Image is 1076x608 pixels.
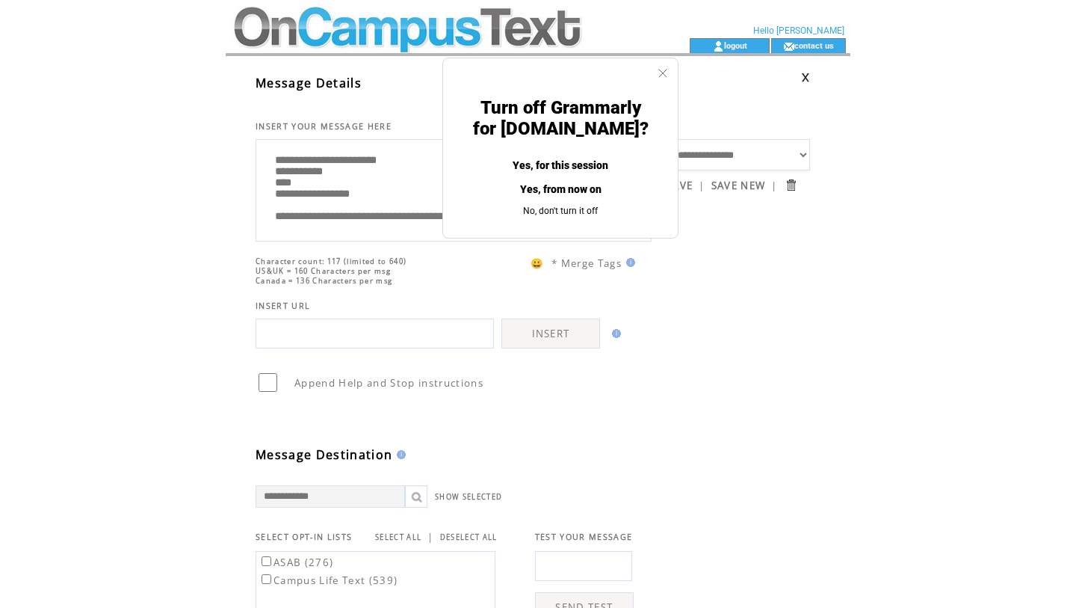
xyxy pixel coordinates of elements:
a: SHOW SELECTED [435,492,502,502]
a: contact us [794,40,834,50]
span: INSERT URL [256,301,310,311]
textarea: To enrich screen reader interactions, please activate Accessibility in Grammarly extension settings [264,144,643,233]
img: help.gif [392,450,406,459]
input: Campus Life Text (539) [262,574,271,584]
span: Hello [PERSON_NAME] [753,25,844,36]
a: DESELECT ALL [440,532,498,542]
input: Submit [784,178,798,192]
span: Message Destination [256,446,392,463]
span: * Merge Tags [551,257,622,270]
label: ASAB (276) [259,556,333,569]
img: help.gif [607,329,621,338]
a: SAVE NEW [711,179,766,192]
a: SAVE [667,179,693,192]
span: | [699,179,705,192]
span: Canada = 136 Characters per msg [256,276,392,286]
span: 😀 [531,257,544,270]
span: INSERT YOUR MESSAGE HERE [256,121,392,132]
a: INSERT [501,319,600,348]
span: Character count: 117 (limited to 640) [256,257,406,266]
img: account_icon.gif [713,40,724,52]
span: | [771,179,777,192]
img: contact_us_icon.gif [783,40,794,52]
span: SELECT OPT-IN LISTS [256,532,352,542]
span: | [427,530,433,544]
span: Append Help and Stop instructions [294,376,483,390]
span: Message Details [256,75,362,91]
label: Campus Life Text (539) [259,574,398,587]
input: ASAB (276) [262,556,271,566]
img: help.gif [622,258,635,267]
span: US&UK = 160 Characters per msg [256,266,391,276]
a: SELECT ALL [375,532,421,542]
a: logout [724,40,747,50]
span: TEST YOUR MESSAGE [535,532,633,542]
